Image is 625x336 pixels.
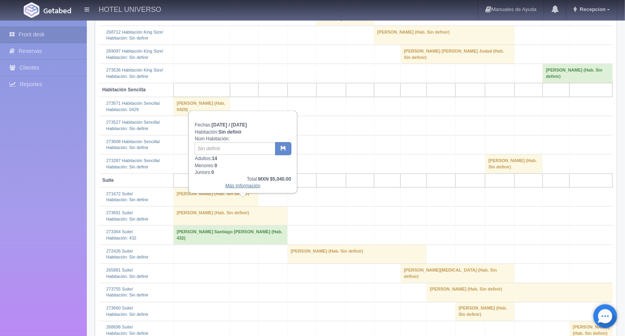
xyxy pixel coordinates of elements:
a: 273287 Habitación Sencilla/Habitación: Sin definir [106,158,160,169]
a: 272426 Suite/Habitación: Sin definir [106,249,148,260]
b: Suite [102,177,114,183]
td: [PERSON_NAME] (Hab. Sin definir) [542,64,612,83]
a: 273536 Habitación King Size/Habitación: Sin definir [106,68,163,79]
b: Habitación Sencilla [102,87,146,92]
a: 273755 Suite/Habitación: Sin definir [106,287,148,298]
td: [PERSON_NAME] (Hab. Sin definir) [427,283,613,302]
a: 269097 Habitación King Size/Habitación: Sin definir [106,49,163,60]
b: 0 [214,163,217,168]
a: Más Información [225,183,261,189]
td: [PERSON_NAME] (Hab. 0429) [173,97,230,116]
a: 273691 Suite/Habitación: Sin definir [106,210,148,221]
td: [PERSON_NAME] (Hab. Sin definir) [173,206,287,225]
a: 273527 Habitación Sencilla/Habitación: Sin definir [106,120,160,131]
b: 14 [212,156,217,161]
a: 273608 Habitación Sencilla/Habitación: Sin definir [106,139,160,150]
input: Sin definir [195,142,276,155]
span: Recepcion [578,6,606,12]
h4: HOTEL UNIVERSO [99,4,161,14]
b: MXN $5,040.00 [258,176,291,182]
td: [PERSON_NAME] (Hab. Sin definir) [485,155,543,174]
td: [PERSON_NAME] Santiago [PERSON_NAME] (Hab. 432) [173,226,287,245]
a: 273571 Habitación Sencilla/Habitación: 0429 [106,101,160,112]
td: [PERSON_NAME] [PERSON_NAME] Judad (Hab. Sin definir) [401,45,514,64]
td: [PERSON_NAME] (Hab. Sin definir) [374,26,514,45]
b: [DATE] / [DATE] [212,122,247,128]
td: [PERSON_NAME][MEDICAL_DATA] (Hab. Sin definir) [401,264,514,283]
td: [PERSON_NAME] (Hab. Sin definir) [455,302,514,321]
a: 273364 Suite/Habitación: 432 [106,229,136,240]
b: Sin definir [218,129,242,135]
a: 265881 Suite/Habitación: Sin definir [106,268,148,279]
a: 271418 Habitación King Size/Habitación: Sin definir [106,10,163,21]
div: Fechas: Habitación: Núm Habitación: Adultos: Menores: Juniors: [189,111,297,193]
a: 268712 Habitación King Size/Habitación: Sin definir [106,30,163,41]
a: 271672 Suite/Habitación: Sin definir [106,191,148,202]
td: [PERSON_NAME] (Hab. Sin definir) [287,245,427,264]
div: Total: [195,176,291,183]
a: 273660 Suite/Habitación: Sin definir [106,306,148,317]
img: Getabed [43,8,71,13]
b: 0 [211,170,214,175]
img: Getabed [24,2,39,18]
a: 268698 Suite/Habitación: Sin definir [106,325,148,336]
td: [PERSON_NAME] (Hab. Sin definir) [173,187,259,206]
